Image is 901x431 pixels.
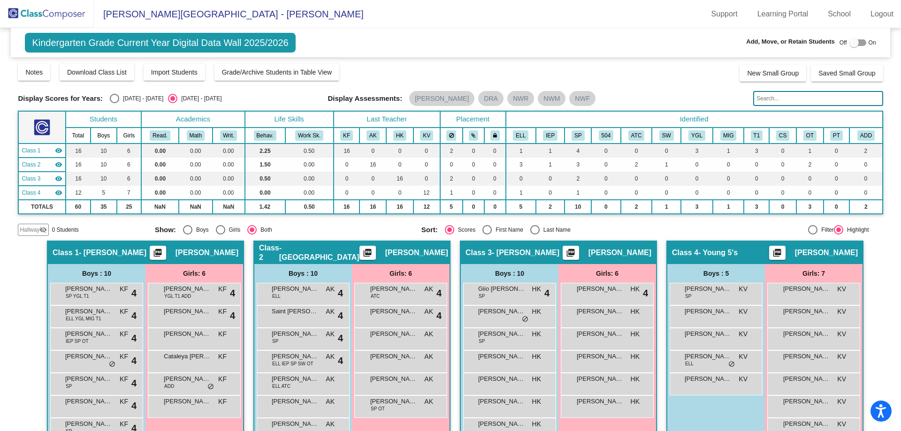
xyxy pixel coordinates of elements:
[55,189,62,197] mat-icon: visibility
[478,284,525,294] span: Giio [PERSON_NAME]
[688,130,705,141] button: YGL
[672,248,698,257] span: Class 4
[254,130,276,141] button: Behav.
[652,158,680,172] td: 1
[386,172,413,186] td: 16
[245,172,285,186] td: 0.50
[25,68,43,76] span: Notes
[824,200,850,214] td: 0
[413,128,440,144] th: Kelsey Villanueva
[225,226,241,234] div: Girls
[220,130,237,141] button: Writ.
[740,65,806,82] button: New Small Group
[66,111,141,128] th: Students
[769,246,786,260] button: Print Students Details
[704,7,745,22] a: Support
[359,172,386,186] td: 0
[79,248,146,257] span: - [PERSON_NAME]
[66,158,91,172] td: 16
[367,130,380,141] button: AK
[440,111,506,128] th: Placement
[803,130,817,141] button: OT
[141,200,179,214] td: NaN
[484,172,505,186] td: 0
[117,144,142,158] td: 6
[245,111,334,128] th: Life Skills
[117,200,142,214] td: 25
[53,248,79,257] span: Class 1
[245,186,285,200] td: 0.00
[25,33,295,53] span: Kindergarten Grade Current Year Digital Data Wall 2025/2026
[386,186,413,200] td: 0
[849,200,882,214] td: 2
[776,130,789,141] button: CS
[621,200,652,214] td: 2
[155,226,176,234] span: Show:
[830,130,843,141] button: PT
[631,284,640,294] span: HK
[484,200,505,214] td: 0
[461,264,558,283] div: Boys : 10
[338,286,343,300] span: 4
[857,130,875,141] button: ADD
[334,172,360,186] td: 0
[750,7,816,22] a: Learning Portal
[370,284,417,294] span: [PERSON_NAME]
[440,200,463,214] td: 5
[532,284,541,294] span: HK
[385,248,448,257] span: [PERSON_NAME]
[91,172,116,186] td: 10
[681,128,713,144] th: Young for Grade Level
[386,200,413,214] td: 16
[334,186,360,200] td: 0
[20,226,39,234] span: Hallway
[66,172,91,186] td: 16
[386,158,413,172] td: 0
[652,144,680,158] td: 0
[55,175,62,182] mat-icon: visibility
[591,128,620,144] th: 504 Plan
[698,248,738,257] span: - Young 5's
[359,158,386,172] td: 16
[569,91,596,106] mat-chip: NWF
[577,284,624,294] span: [PERSON_NAME]
[94,7,364,22] span: [PERSON_NAME][GEOGRAPHIC_DATA] - [PERSON_NAME]
[863,7,901,22] a: Logout
[849,158,882,172] td: 0
[492,248,559,257] span: - [PERSON_NAME]
[849,144,882,158] td: 2
[386,128,413,144] th: Hannah Kuipers
[52,226,78,234] span: 0 Students
[713,128,744,144] th: Migrant
[536,200,565,214] td: 2
[245,144,285,158] td: 2.25
[591,186,620,200] td: 0
[18,94,103,103] span: Display Scores for Years:
[824,172,850,186] td: 0
[176,248,238,257] span: [PERSON_NAME]
[796,144,824,158] td: 1
[820,7,858,22] a: School
[359,246,376,260] button: Print Students Details
[744,128,769,144] th: Title I
[506,172,536,186] td: 0
[565,128,591,144] th: Speech
[558,264,656,283] div: Girls: 6
[796,172,824,186] td: 0
[536,144,565,158] td: 1
[187,130,205,141] button: Math
[681,158,713,172] td: 0
[463,144,485,158] td: 0
[66,186,91,200] td: 12
[117,172,142,186] td: 6
[599,130,614,141] button: 504
[824,186,850,200] td: 0
[150,130,170,141] button: Read.
[506,111,883,128] th: Identified
[536,158,565,172] td: 1
[328,94,403,103] span: Display Assessments:
[18,172,65,186] td: Hannah Kuipers - Kuipers
[164,284,211,294] span: [PERSON_NAME]
[506,200,536,214] td: 5
[141,144,179,158] td: 0.00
